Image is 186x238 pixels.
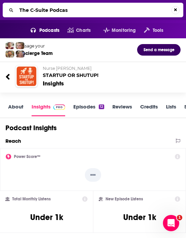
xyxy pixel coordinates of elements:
button: Send a message [137,44,181,56]
a: Lists [166,103,176,116]
a: InsightsPodchaser Pro [32,103,65,116]
p: -- [85,168,101,182]
span: Tools [153,26,164,35]
h2: Reach [5,138,21,144]
span: 1 [177,215,182,220]
a: Credits [140,103,158,116]
h2: STARTUP OR SHUTUP! [43,66,174,78]
span: Nurse [PERSON_NAME] [43,66,92,71]
span: Podcasts [39,26,59,35]
div: Insights [43,80,64,87]
a: About [8,103,23,116]
h2: New Episode Listens [106,197,143,201]
button: open menu [22,25,59,36]
iframe: Intercom live chat [163,215,179,231]
a: Episodes12 [73,103,104,116]
img: Podchaser Pro [53,104,65,110]
img: Jules Profile [16,42,24,49]
div: 12 [99,104,104,109]
h2: Power Score™ [14,154,40,159]
button: open menu [136,25,163,36]
div: Message your [17,43,53,48]
a: Reviews [112,103,132,116]
span: Charts [76,26,91,35]
img: Barbara Profile [16,51,24,58]
h2: Total Monthly Listens [12,197,51,201]
a: Charts [59,25,91,36]
h3: Under 1k [123,212,156,222]
span: Monitoring [112,26,136,35]
div: Search... [3,3,183,17]
button: open menu [95,25,136,36]
img: STARTUP OR SHUTUP! [17,66,36,86]
img: Sydney Profile [5,42,14,49]
img: Jon Profile [5,51,14,58]
h3: Under 1k [30,212,63,222]
input: Search... [17,5,171,16]
div: Concierge Team [17,51,53,56]
h1: Podcast Insights [5,124,57,132]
